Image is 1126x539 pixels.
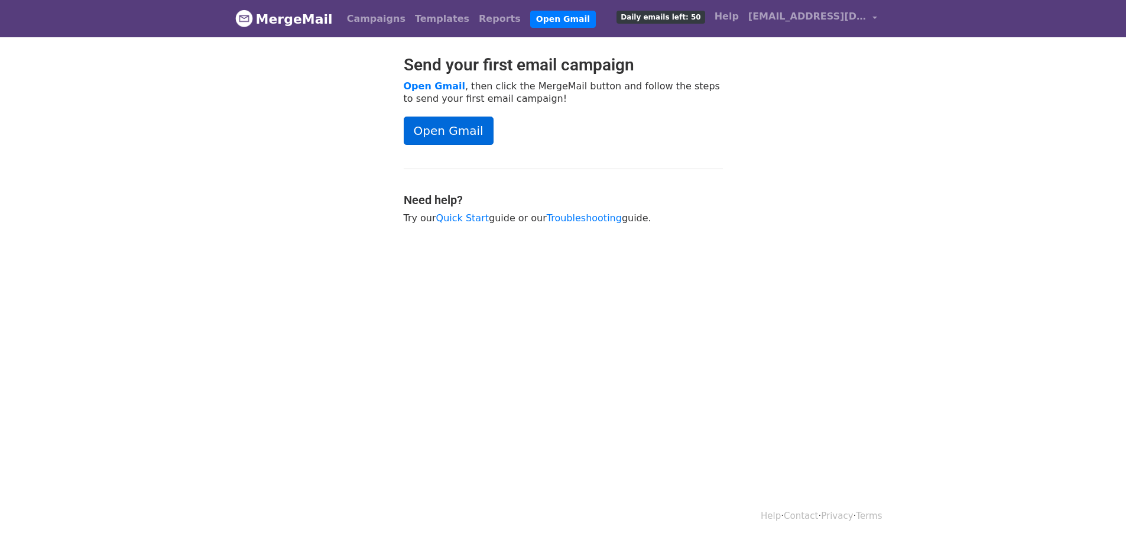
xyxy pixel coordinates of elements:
a: MergeMail [235,7,333,31]
a: Quick Start [436,212,489,224]
img: MergeMail logo [235,9,253,27]
a: Open Gmail [530,11,596,28]
h4: Need help? [404,193,723,207]
a: Troubleshooting [547,212,622,224]
a: Contact [784,511,818,521]
iframe: Chat Widget [1067,482,1126,539]
a: Help [761,511,781,521]
a: Campaigns [342,7,410,31]
a: Open Gmail [404,117,494,145]
a: Open Gmail [404,80,465,92]
a: Templates [410,7,474,31]
a: Reports [474,7,525,31]
a: [EMAIL_ADDRESS][DOMAIN_NAME] [744,5,882,33]
a: Help [710,5,744,28]
a: Privacy [821,511,853,521]
p: , then click the MergeMail button and follow the steps to send your first email campaign! [404,80,723,105]
h2: Send your first email campaign [404,55,723,75]
a: Terms [856,511,882,521]
p: Try our guide or our guide. [404,212,723,224]
span: Daily emails left: 50 [616,11,705,24]
span: [EMAIL_ADDRESS][DOMAIN_NAME] [748,9,867,24]
a: Daily emails left: 50 [612,5,709,28]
